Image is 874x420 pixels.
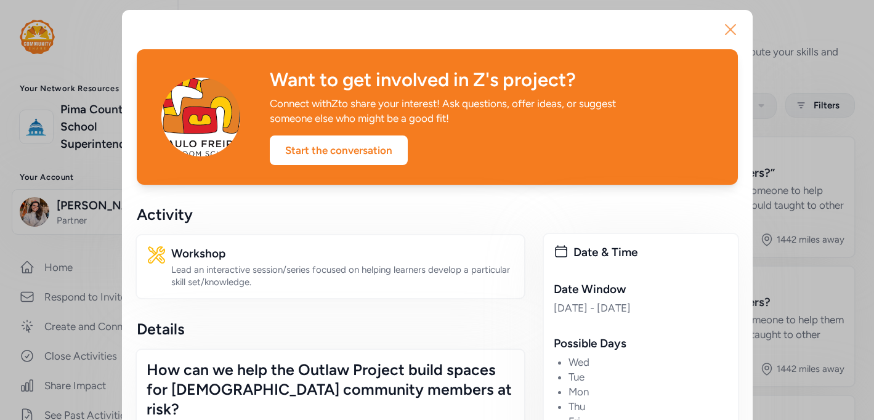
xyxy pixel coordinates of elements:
div: Workshop [171,245,514,262]
div: Possible Days [554,335,728,352]
div: [DATE] - [DATE] [554,301,728,315]
div: Connect with Z to share your interest! Ask questions, offer ideas, or suggest someone else who mi... [270,96,625,126]
div: Date Window [554,281,728,298]
div: Start the conversation [270,135,408,165]
li: Tue [569,370,728,384]
div: Date & Time [573,244,728,261]
div: How can we help the Outlaw Project build spaces for [DEMOGRAPHIC_DATA] community members at risk? [147,360,514,419]
div: Lead an interactive session/series focused on helping learners develop a particular skill set/kno... [171,264,514,288]
div: Want to get involved in Z's project? [270,69,718,91]
li: Mon [569,384,728,399]
div: Details [137,319,524,339]
div: Activity [137,204,524,224]
li: Thu [569,399,728,414]
img: Avatar [156,73,245,161]
li: Wed [569,355,728,370]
